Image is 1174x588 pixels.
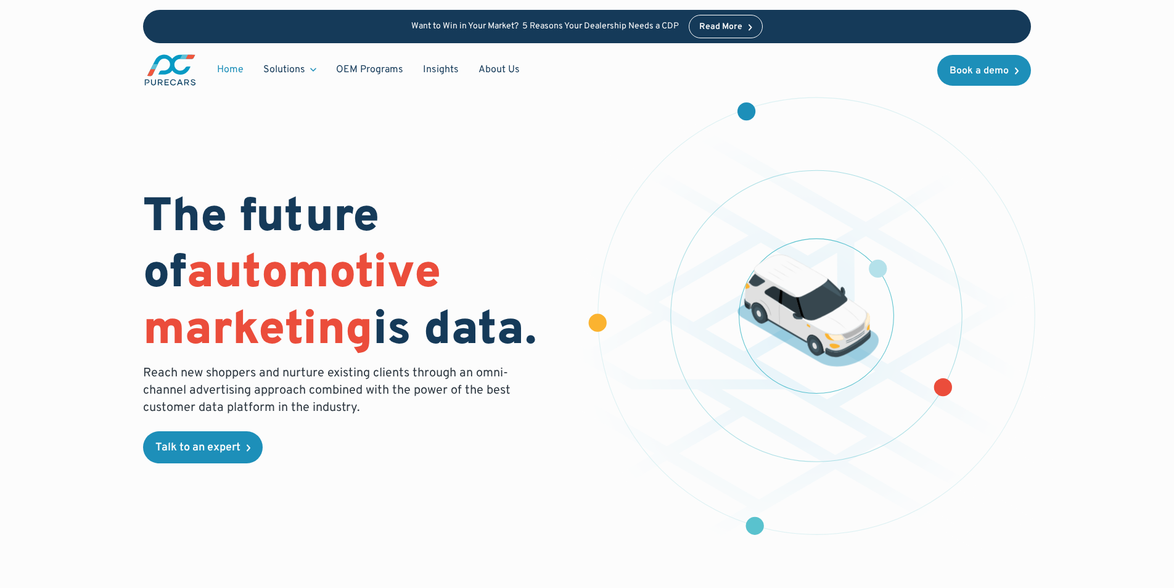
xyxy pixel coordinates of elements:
a: main [143,53,197,87]
h1: The future of is data. [143,191,572,360]
div: Talk to an expert [155,442,240,453]
img: purecars logo [143,53,197,87]
div: Book a demo [950,66,1009,76]
a: Insights [413,58,469,81]
a: About Us [469,58,530,81]
div: Read More [699,23,742,31]
a: Read More [689,15,763,38]
p: Want to Win in Your Market? 5 Reasons Your Dealership Needs a CDP [411,22,679,32]
a: Book a demo [937,55,1031,86]
div: Solutions [253,58,326,81]
a: Talk to an expert [143,431,263,463]
span: automotive marketing [143,245,441,360]
a: Home [207,58,253,81]
img: illustration of a vehicle [737,255,879,367]
div: Solutions [263,63,305,77]
a: OEM Programs [326,58,413,81]
p: Reach new shoppers and nurture existing clients through an omni-channel advertising approach comb... [143,365,518,416]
